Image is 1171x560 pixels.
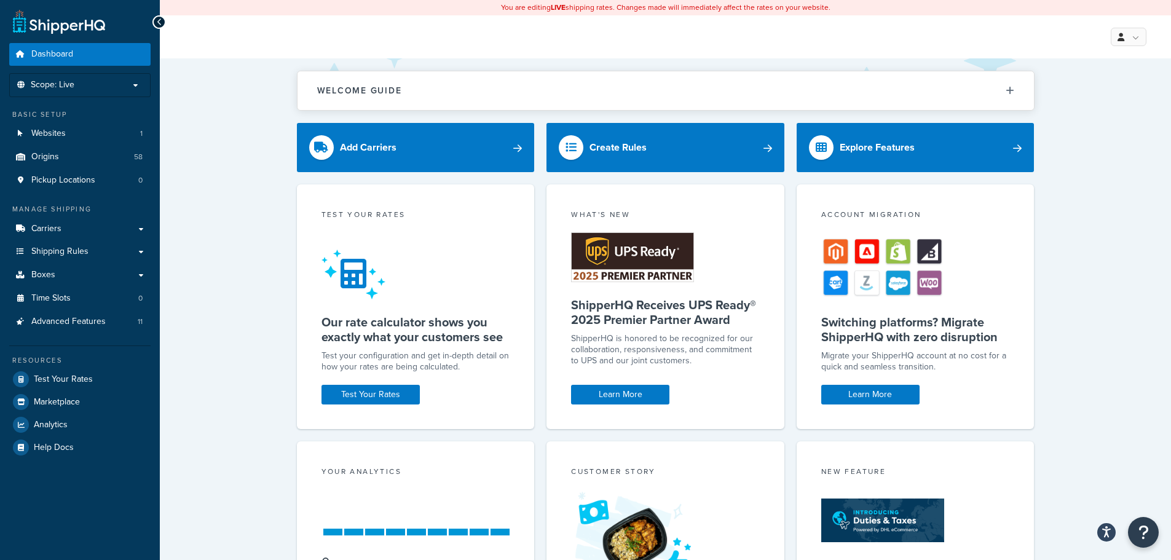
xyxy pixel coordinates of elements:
li: Time Slots [9,287,151,310]
p: ShipperHQ is honored to be recognized for our collaboration, responsiveness, and commitment to UP... [571,333,760,366]
span: Shipping Rules [31,246,89,257]
span: Pickup Locations [31,175,95,186]
div: Add Carriers [340,139,396,156]
a: Shipping Rules [9,240,151,263]
span: Carriers [31,224,61,234]
div: Test your configuration and get in-depth detail on how your rates are being calculated. [321,350,510,373]
div: Customer Story [571,466,760,480]
a: Marketplace [9,391,151,413]
h2: Welcome Guide [317,86,402,95]
span: Help Docs [34,443,74,453]
a: Advanced Features11 [9,310,151,333]
a: Learn More [821,385,920,404]
a: Websites1 [9,122,151,145]
div: Resources [9,355,151,366]
span: 0 [138,293,143,304]
span: Analytics [34,420,68,430]
div: Explore Features [840,139,915,156]
a: Analytics [9,414,151,436]
span: 0 [138,175,143,186]
li: Websites [9,122,151,145]
span: 1 [140,128,143,139]
span: Time Slots [31,293,71,304]
span: Scope: Live [31,80,74,90]
a: Origins58 [9,146,151,168]
span: 58 [134,152,143,162]
div: Migrate your ShipperHQ account at no cost for a quick and seamless transition. [821,350,1010,373]
b: LIVE [551,2,566,13]
span: Test Your Rates [34,374,93,385]
div: Account Migration [821,209,1010,223]
button: Open Resource Center [1128,517,1159,548]
a: Boxes [9,264,151,286]
div: What's New [571,209,760,223]
span: Boxes [31,270,55,280]
div: New Feature [821,466,1010,480]
a: Pickup Locations0 [9,169,151,192]
span: Marketplace [34,397,80,408]
div: Create Rules [589,139,647,156]
h5: ShipperHQ Receives UPS Ready® 2025 Premier Partner Award [571,298,760,327]
div: Manage Shipping [9,204,151,215]
div: Your Analytics [321,466,510,480]
a: Test Your Rates [321,385,420,404]
span: Dashboard [31,49,73,60]
a: Explore Features [797,123,1035,172]
span: Advanced Features [31,317,106,327]
span: Websites [31,128,66,139]
a: Help Docs [9,436,151,459]
a: Create Rules [546,123,784,172]
span: Origins [31,152,59,162]
a: Dashboard [9,43,151,66]
h5: Our rate calculator shows you exactly what your customers see [321,315,510,344]
button: Welcome Guide [298,71,1034,110]
a: Time Slots0 [9,287,151,310]
li: Advanced Features [9,310,151,333]
a: Learn More [571,385,669,404]
li: Origins [9,146,151,168]
a: Carriers [9,218,151,240]
li: Pickup Locations [9,169,151,192]
h5: Switching platforms? Migrate ShipperHQ with zero disruption [821,315,1010,344]
div: Test your rates [321,209,510,223]
a: Add Carriers [297,123,535,172]
span: 11 [138,317,143,327]
div: Basic Setup [9,109,151,120]
a: Test Your Rates [9,368,151,390]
